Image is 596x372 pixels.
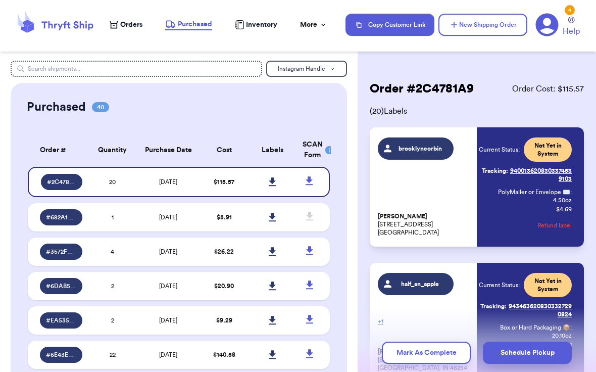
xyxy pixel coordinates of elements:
span: $ 20.90 [214,283,234,289]
span: [DATE] [159,352,177,358]
span: Order Cost: $ 115.57 [512,83,584,95]
span: PolyMailer or Envelope ✉️ [498,189,570,195]
span: + 1 [378,318,383,324]
span: [DATE] [159,317,177,323]
span: Inventory [246,20,277,30]
span: ( 20 ) Labels [370,105,584,117]
a: Help [563,17,580,37]
span: Tracking: [480,302,507,310]
span: 22 [110,352,116,358]
p: $ 4.69 [556,205,572,213]
span: Tracking: [482,167,508,175]
a: 4 [535,13,559,36]
span: 20 [109,179,116,185]
span: $ 5.91 [217,214,232,220]
a: Tracking:9400136208303374539103 [479,163,572,187]
span: brooklyncorbin [396,145,444,153]
p: [STREET_ADDRESS] [GEOGRAPHIC_DATA] [378,212,471,237]
input: Search shipments... [11,61,262,77]
span: : [570,188,572,196]
th: Purchase Date [136,133,200,167]
button: Mark As Complete [382,342,471,364]
span: 20.10 oz [552,332,572,340]
span: # 6DAB5425 [46,282,76,290]
span: $ 9.29 [216,317,232,323]
th: Quantity [88,133,137,167]
span: [DATE] [159,214,177,220]
span: 2 [111,283,114,289]
a: Inventory [235,20,277,30]
span: [PERSON_NAME] [378,213,427,220]
a: Purchased [165,19,212,30]
span: 40 [92,102,109,112]
span: Help [563,25,580,37]
button: Schedule Pickup [483,342,572,364]
span: 1 [112,214,114,220]
span: Purchased [178,19,212,29]
span: : [570,323,572,332]
span: # 2C4781A9 [47,178,76,186]
span: # 682A1AEC [46,213,76,221]
span: Box or Hard Packaging 📦 [500,324,570,331]
span: $ 26.22 [214,249,234,255]
span: $ 115.57 [214,179,234,185]
button: New Shipping Order [438,14,527,36]
th: Labels [248,133,296,167]
div: SCAN Form [303,139,318,161]
button: Refund label [537,214,572,237]
span: Not Yet in System [530,277,566,293]
div: More [300,20,327,30]
h2: Purchased [27,99,86,115]
span: [DATE] [159,179,177,185]
span: Instagram Handle [278,66,325,72]
span: 2 [111,317,114,323]
span: # 3572FDFE [46,248,76,256]
button: Instagram Handle [266,61,347,77]
span: $ 140.58 [213,352,235,358]
span: [DATE] [159,249,177,255]
span: [DATE] [159,283,177,289]
span: 4.50 oz [553,196,572,204]
span: Current Status: [479,281,520,289]
span: Not Yet in System [530,142,566,158]
th: Cost [200,133,249,167]
span: Current Status: [479,146,520,154]
a: Tracking:9434636208303327290824 [479,298,572,322]
span: half_an_apple [396,280,444,288]
span: # 6E43E901 [46,351,76,359]
h2: Order # 2C4781A9 [370,81,474,97]
span: Orders [120,20,142,30]
th: Order # [28,133,88,167]
a: Orders [110,20,142,30]
span: # EA535672 [46,316,76,324]
div: 4 [565,5,575,15]
span: 4 [111,249,114,255]
button: Copy Customer Link [345,14,434,36]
